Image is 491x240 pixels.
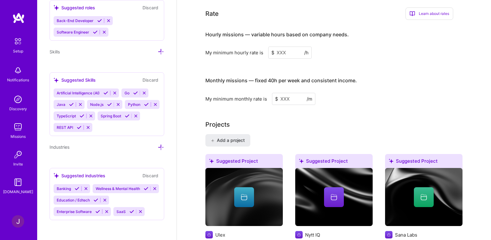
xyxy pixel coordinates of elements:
div: My minimum monthly rate is [205,96,267,102]
i: Reject [103,198,107,202]
div: Sana Labs [395,232,417,238]
div: Suggested Project [295,154,373,170]
h4: Hourly missions — variable hours based on company needs. [205,32,349,38]
img: Company logo [385,231,392,238]
span: Banking [57,186,71,191]
i: Reject [102,30,107,34]
div: Projects [205,120,230,129]
i: icon PlusBlack [211,139,214,143]
i: Accept [75,186,79,191]
input: XXX [268,47,312,59]
img: bell [12,64,24,77]
i: Reject [153,102,158,107]
span: $ [271,49,274,56]
i: Reject [138,209,143,214]
i: Reject [104,209,109,214]
div: [DOMAIN_NAME] [3,188,33,195]
div: Suggested Skills [54,77,96,83]
img: setup [11,35,24,48]
img: Invite [12,148,24,161]
span: Education / Edtech [57,198,90,202]
div: Ulex [215,232,225,238]
span: Java [57,102,65,107]
i: Reject [134,114,138,118]
i: Reject [112,91,117,95]
span: Artificial Intelligence (AI) [57,91,100,95]
i: Reject [78,102,83,107]
span: Go [125,91,129,95]
i: Accept [94,198,98,202]
span: TypeScript [57,114,76,118]
i: Accept [107,102,112,107]
img: discovery [12,93,24,106]
i: Reject [142,91,147,95]
i: Accept [125,114,129,118]
h4: Monthly missions — fixed 40h per week and consistent income. [205,78,357,84]
i: Reject [84,186,88,191]
i: Reject [152,186,157,191]
button: Discard [141,172,160,179]
span: $ [275,96,278,102]
img: logo [12,12,25,24]
div: Suggested roles [54,4,95,11]
a: User Avatar [10,215,26,228]
i: Reject [116,102,121,107]
i: Reject [106,18,111,23]
i: icon BookOpen [410,11,415,16]
div: Learn about rates [406,7,453,20]
button: Discard [141,76,160,84]
i: Accept [133,91,138,95]
img: teamwork [12,121,24,133]
div: Add projects you've worked on [205,120,230,129]
span: Wellness & Mental Health [96,186,140,191]
i: Accept [77,125,81,130]
i: icon SuggestedTeams [299,159,304,163]
div: Suggested industries [54,172,105,179]
span: Industries [50,144,69,150]
span: Skills [50,49,60,54]
i: Accept [95,209,100,214]
i: Accept [93,30,98,34]
div: Nytt IQ [305,232,320,238]
i: Reject [89,114,93,118]
i: Reject [86,125,90,130]
i: Accept [69,102,74,107]
i: icon SuggestedTeams [54,78,59,83]
div: Setup [13,48,23,54]
span: SaaS [116,209,126,214]
i: Accept [97,18,102,23]
div: Invite [13,161,23,167]
span: Python [128,102,140,107]
span: REST API [57,125,73,130]
img: cover [295,168,373,226]
div: Rate [205,9,219,18]
div: Notifications [7,77,29,83]
i: Accept [103,91,108,95]
i: Accept [144,186,148,191]
span: /m [307,96,312,102]
i: icon SuggestedTeams [209,159,214,163]
img: cover [205,168,283,226]
img: User Avatar [12,215,24,228]
div: Discovery [9,106,27,112]
div: Missions [11,133,26,140]
span: Back-End Developer [57,18,94,23]
i: icon SuggestedTeams [54,173,59,178]
i: Accept [80,114,84,118]
input: XXX [272,93,315,105]
img: guide book [12,176,24,188]
div: My minimum hourly rate is [205,49,263,56]
span: Enterprise Software [57,209,92,214]
i: icon SuggestedTeams [389,159,393,163]
span: Spring Boot [101,114,121,118]
button: Add a project [205,134,250,147]
span: Node.js [90,102,103,107]
img: cover [385,168,463,226]
button: Discard [141,4,160,11]
span: Software Engineer [57,30,89,34]
i: icon SuggestedTeams [54,5,59,10]
div: Suggested Project [385,154,463,170]
div: Suggested Project [205,154,283,170]
img: Company logo [295,231,303,238]
span: Add a project [211,137,245,143]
